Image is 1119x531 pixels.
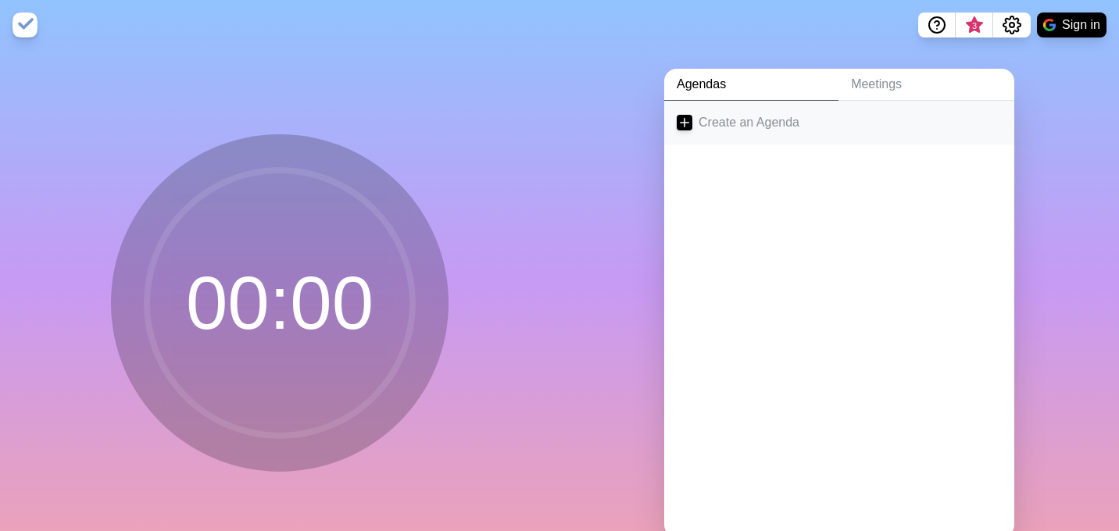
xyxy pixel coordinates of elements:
[968,20,981,32] span: 3
[664,101,1014,144] a: Create an Agenda
[956,12,993,37] button: What’s new
[1037,12,1106,37] button: Sign in
[838,69,1014,101] a: Meetings
[13,12,38,37] img: timeblocks logo
[993,12,1031,37] button: Settings
[664,69,838,101] a: Agendas
[1043,19,1056,31] img: google logo
[918,12,956,37] button: Help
